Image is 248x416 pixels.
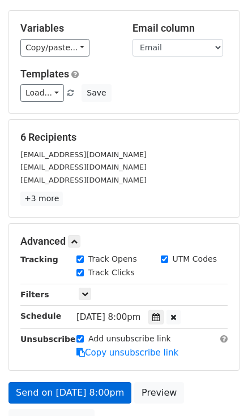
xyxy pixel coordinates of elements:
[20,68,69,80] a: Templates
[132,22,228,34] h5: Email column
[20,150,147,159] small: [EMAIL_ADDRESS][DOMAIN_NAME]
[88,253,137,265] label: Track Opens
[20,84,64,102] a: Load...
[20,311,61,320] strong: Schedule
[82,84,111,102] button: Save
[8,382,131,404] a: Send on [DATE] 8:00pm
[88,267,135,279] label: Track Clicks
[191,362,248,416] iframe: Chat Widget
[191,362,248,416] div: 聊天小组件
[20,235,228,248] h5: Advanced
[20,131,228,144] h5: 6 Recipients
[88,333,171,345] label: Add unsubscribe link
[20,39,89,57] a: Copy/paste...
[20,176,147,184] small: [EMAIL_ADDRESS][DOMAIN_NAME]
[134,382,184,404] a: Preview
[20,290,49,299] strong: Filters
[20,192,63,206] a: +3 more
[20,255,58,264] strong: Tracking
[20,163,147,171] small: [EMAIL_ADDRESS][DOMAIN_NAME]
[76,312,140,322] span: [DATE] 8:00pm
[20,335,76,344] strong: Unsubscribe
[173,253,217,265] label: UTM Codes
[76,348,178,358] a: Copy unsubscribe link
[20,22,116,34] h5: Variables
